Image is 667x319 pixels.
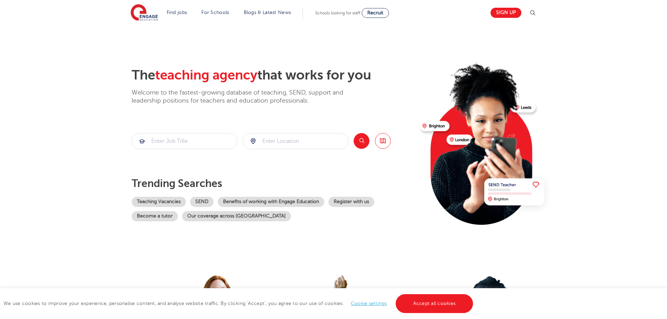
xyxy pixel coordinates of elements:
[132,177,414,190] p: Trending searches
[132,211,178,221] a: Become a tutor
[244,10,291,15] a: Blogs & Latest News
[132,67,414,83] h2: The that works for you
[4,301,475,306] span: We use cookies to improve your experience, personalise content, and analyse website traffic. By c...
[132,133,237,149] input: Submit
[243,133,348,149] input: Submit
[354,133,369,149] button: Search
[155,68,257,83] span: teaching agency
[132,197,186,207] a: Teaching Vacancies
[182,211,291,221] a: Our coverage across [GEOGRAPHIC_DATA]
[328,197,374,207] a: Register with us
[201,10,229,15] a: For Schools
[396,294,473,313] a: Accept all cookies
[132,89,363,105] p: Welcome to the fastest-growing database of teaching, SEND, support and leadership positions for t...
[218,197,324,207] a: Benefits of working with Engage Education
[131,4,158,22] img: Engage Education
[167,10,187,15] a: Find jobs
[362,8,389,18] a: Recruit
[190,197,214,207] a: SEND
[367,10,383,15] span: Recruit
[351,301,387,306] a: Cookie settings
[491,8,521,18] a: Sign up
[315,11,360,15] span: Schools looking for staff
